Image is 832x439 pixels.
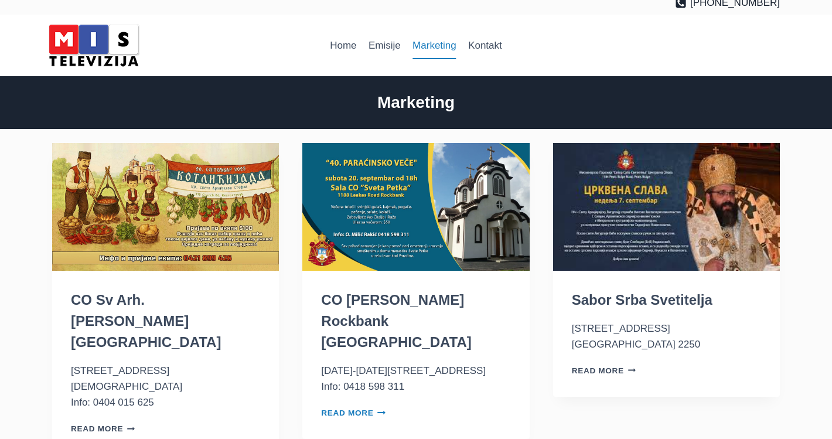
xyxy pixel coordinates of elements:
[363,32,407,60] a: Emisije
[572,292,712,308] a: Sabor Srba Svetitelja
[71,363,260,411] p: [STREET_ADDRESS][DEMOGRAPHIC_DATA] Info: 0404 015 625
[324,32,508,60] nav: Primary Navigation
[52,143,279,271] img: CO Sv Arh. Stefan Keysborough VIC
[321,409,386,417] a: Read More
[572,321,761,352] p: [STREET_ADDRESS] [GEOGRAPHIC_DATA] 2250
[44,21,144,70] img: MIS Television
[71,424,135,433] a: Read More
[572,366,636,375] a: Read More
[52,90,780,115] h2: Marketing
[462,32,508,60] a: Kontakt
[302,143,529,271] img: CO Sv Petka Rockbank VIC
[407,32,462,60] a: Marketing
[71,292,221,350] a: CO Sv Arh. [PERSON_NAME] [GEOGRAPHIC_DATA]
[321,292,471,350] a: CO [PERSON_NAME] Rockbank [GEOGRAPHIC_DATA]
[321,363,510,394] p: [DATE]-[DATE][STREET_ADDRESS] Info: 0418 598 311
[324,32,363,60] a: Home
[553,143,780,271] img: Sabor Srba Svetitelja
